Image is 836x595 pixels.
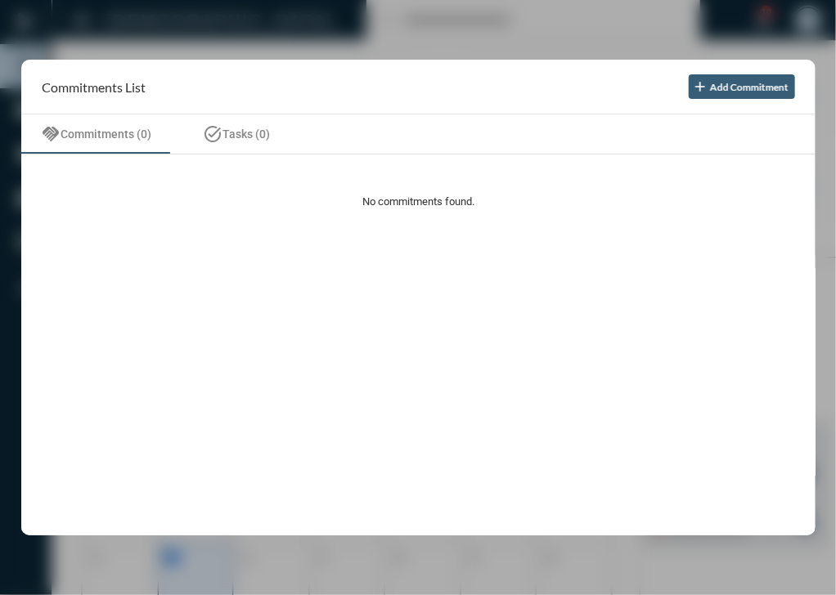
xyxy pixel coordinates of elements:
button: Add Commitment [688,74,794,99]
mat-icon: task_alt [203,124,222,144]
mat-icon: handshake [41,124,61,144]
span: Commitments (0) [61,127,151,141]
p: No commitments found. [62,195,775,208]
span: Tasks (0) [222,127,270,141]
mat-icon: add [691,78,708,95]
h2: Commitments List [42,78,146,94]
